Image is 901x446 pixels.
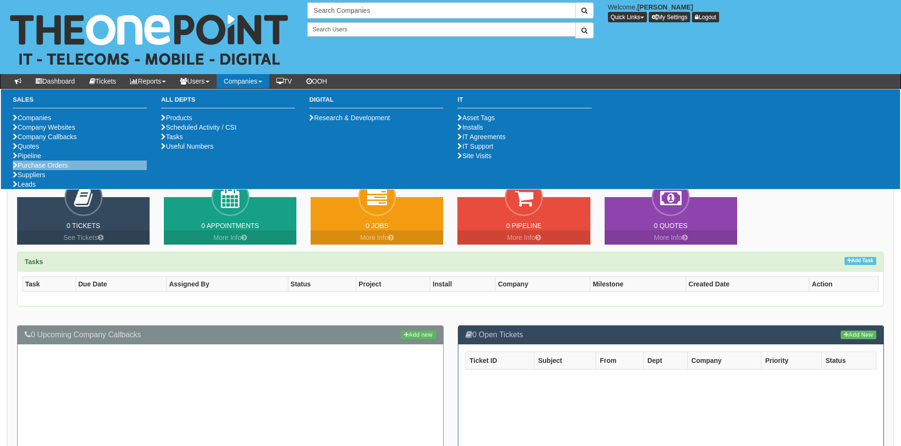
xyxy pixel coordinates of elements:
[430,277,495,292] th: Install
[201,222,259,229] a: 0 Appointments
[123,74,173,88] a: Reports
[841,331,876,339] a: Add New
[844,257,876,265] a: Add Task
[17,230,150,245] a: See Tickets
[269,74,299,88] a: TV
[457,96,591,108] h3: IT
[25,258,43,266] strong: Tasks
[309,114,390,122] a: Research & Development
[649,12,691,22] a: My Settings
[495,277,590,292] th: Company
[28,74,82,88] a: Dashboard
[23,277,76,292] th: Task
[605,230,737,245] a: More Info
[217,74,269,88] a: Companies
[13,171,45,179] a: Suppliers
[161,96,295,108] h3: All Depts
[465,331,877,339] h3: 0 Open Tickets
[299,74,334,88] a: OOH
[608,12,647,22] button: Quick Links
[506,222,542,229] a: 0 Pipeline
[13,152,41,160] a: Pipeline
[457,230,590,245] a: More Info
[692,12,719,22] a: Logout
[366,222,389,229] a: 0 Jobs
[307,2,575,19] input: Search Companies
[686,277,809,292] th: Created Date
[309,96,443,108] h3: Digital
[821,351,876,369] th: Status
[457,133,505,141] a: IT Agreements
[13,123,75,131] a: Company Websites
[457,142,493,150] a: IT Support
[66,222,100,229] a: 0 Tickets
[654,222,688,229] a: 0 Quotes
[401,331,436,339] a: Add new
[601,2,901,22] div: Welcome,
[13,180,36,188] a: Leads
[356,277,430,292] th: Project
[637,3,693,11] b: [PERSON_NAME]
[13,114,51,122] a: Companies
[76,277,166,292] th: Due Date
[161,114,192,122] a: Products
[643,351,687,369] th: Dept
[173,74,217,88] a: Users
[25,331,436,339] h3: 0 Upcoming Company Callbacks
[164,230,296,245] a: More Info
[161,133,183,141] a: Tasks
[13,142,39,150] a: Quotes
[311,230,443,245] a: More Info
[457,123,483,131] a: Installs
[687,351,761,369] th: Company
[809,277,879,292] th: Action
[457,152,491,160] a: Site Visits
[590,277,686,292] th: Milestone
[534,351,596,369] th: Subject
[465,351,534,369] th: Ticket ID
[13,161,68,169] a: Purchase Orders
[761,351,821,369] th: Priority
[13,96,147,108] h3: Sales
[161,142,213,150] a: Useful Numbers
[596,351,643,369] th: From
[288,277,356,292] th: Status
[82,74,123,88] a: Tickets
[457,114,494,122] a: Asset Tags
[13,133,77,141] a: Company Callbacks
[166,277,288,292] th: Assigned By
[307,22,575,37] input: Search Users
[161,123,237,131] a: Scheduled Activity / CSI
